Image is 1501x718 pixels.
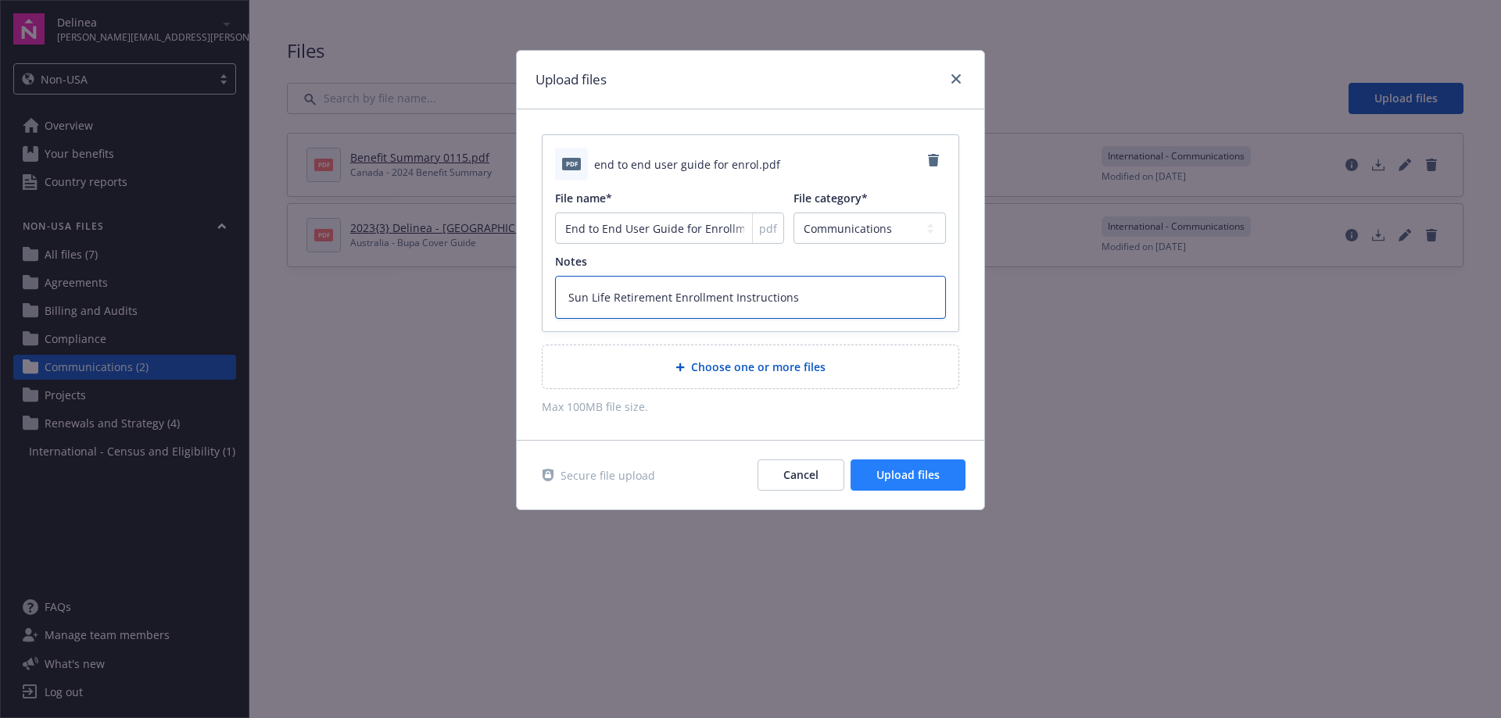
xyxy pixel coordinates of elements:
span: Choose one or more files [691,359,826,375]
button: Cancel [758,459,844,491]
span: pdf [562,158,581,170]
span: pdf [759,220,777,237]
span: Secure file upload [561,467,655,484]
div: Choose one or more files [542,345,959,389]
h1: Upload files [536,70,607,90]
span: Upload files [876,467,940,482]
a: close [947,70,965,88]
button: Upload files [851,459,965,491]
span: Max 100MB file size. [542,398,959,415]
span: Cancel [783,467,819,482]
textarea: Sun Life Retirement Enrollment Instructions [555,276,946,319]
span: File name* [555,191,612,205]
span: Notes [555,254,587,269]
span: end to end user guide for enrol.pdf [594,156,780,173]
span: File category* [793,191,868,205]
a: Remove [921,148,946,173]
input: Add file name... [555,213,784,244]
